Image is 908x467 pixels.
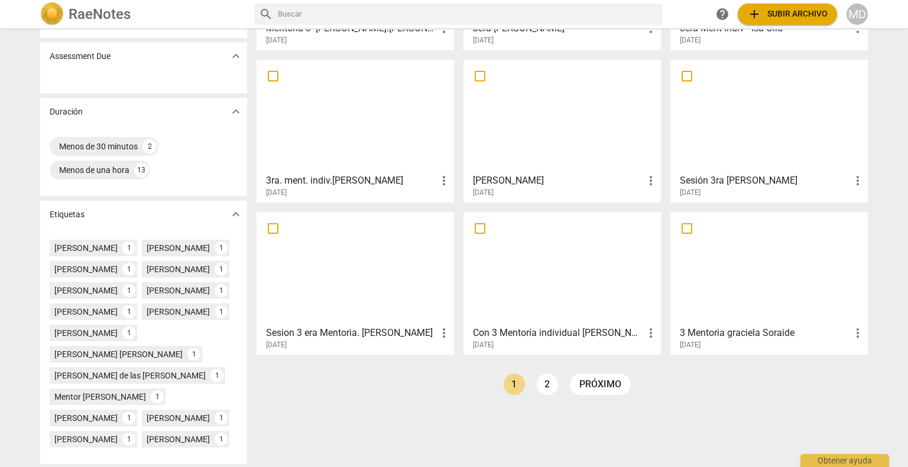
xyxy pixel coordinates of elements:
[570,374,631,395] a: próximo
[50,50,111,63] p: Assessment Due
[473,35,494,45] span: [DATE]
[266,35,287,45] span: [DATE]
[151,390,164,403] div: 1
[473,174,644,188] h3: Sofi Pinasco
[847,4,868,25] button: MD
[680,326,851,340] h3: 3 Mentoria graciela Soraide
[59,141,138,152] div: Menos de 30 minutos
[54,391,146,403] div: Mentor [PERSON_NAME]
[851,326,865,340] span: more_vert
[738,4,837,25] button: Subir
[644,174,658,188] span: more_vert
[215,305,228,318] div: 1
[122,412,135,424] div: 1
[54,306,118,318] div: [PERSON_NAME]
[468,64,657,197] a: [PERSON_NAME][DATE]
[215,241,228,254] div: 1
[122,263,135,276] div: 1
[142,139,157,154] div: 2
[54,285,118,296] div: [PERSON_NAME]
[680,174,851,188] h3: Sesión 3ra mentoría Hoty
[50,106,83,118] p: Duración
[40,2,245,26] a: LogoRaeNotes
[147,285,210,296] div: [PERSON_NAME]
[54,327,118,339] div: [PERSON_NAME]
[437,326,451,340] span: more_vert
[210,369,223,382] div: 1
[54,433,118,445] div: [PERSON_NAME]
[261,216,450,350] a: Sesion 3 era Mentoria. [PERSON_NAME][DATE]
[229,104,243,119] span: expand_more
[215,284,228,297] div: 1
[40,2,64,26] img: Logo
[278,5,657,24] input: Buscar
[54,370,206,381] div: [PERSON_NAME] de las [PERSON_NAME]
[437,174,451,188] span: more_vert
[712,4,733,25] a: Obtener ayuda
[54,263,118,275] div: [PERSON_NAME]
[715,7,729,21] span: help
[680,340,701,350] span: [DATE]
[261,64,450,197] a: 3ra. ment. indiv.[PERSON_NAME][DATE]
[473,326,644,340] h3: Con 3 Mentoría individual Iva Carabetta
[851,174,865,188] span: more_vert
[122,241,135,254] div: 1
[69,6,131,22] h2: RaeNotes
[54,348,183,360] div: [PERSON_NAME] [PERSON_NAME]
[54,242,118,254] div: [PERSON_NAME]
[215,263,228,276] div: 1
[50,208,85,221] p: Etiquetas
[680,35,701,45] span: [DATE]
[468,216,657,350] a: Con 3 Mentoría individual [PERSON_NAME][DATE]
[473,188,494,198] span: [DATE]
[147,412,210,424] div: [PERSON_NAME]
[674,216,864,350] a: 3 Mentoria graciela Soraide[DATE]
[259,7,273,21] span: search
[54,412,118,424] div: [PERSON_NAME]
[147,242,210,254] div: [PERSON_NAME]
[227,103,245,120] button: Mostrar más
[215,412,228,424] div: 1
[227,47,245,65] button: Mostrar más
[229,49,243,63] span: expand_more
[134,163,148,177] div: 13
[644,326,658,340] span: more_vert
[122,326,135,339] div: 1
[266,174,437,188] h3: 3ra. ment. indiv.Milagros-Arturo
[266,188,287,198] span: [DATE]
[504,374,525,395] a: Page 1 is your current page
[266,340,287,350] span: [DATE]
[537,374,558,395] a: Page 2
[747,7,828,21] span: Subir archivo
[147,306,210,318] div: [PERSON_NAME]
[800,454,889,467] div: Obtener ayuda
[266,326,437,340] h3: Sesion 3 era Mentoria. Maria Mercedes
[473,340,494,350] span: [DATE]
[122,284,135,297] div: 1
[747,7,761,21] span: add
[187,348,200,361] div: 1
[674,64,864,197] a: Sesión 3ra [PERSON_NAME][DATE]
[59,164,129,176] div: Menos de una hora
[215,433,228,446] div: 1
[122,433,135,446] div: 1
[229,207,243,221] span: expand_more
[147,433,210,445] div: [PERSON_NAME]
[147,263,210,275] div: [PERSON_NAME]
[227,205,245,223] button: Mostrar más
[122,305,135,318] div: 1
[680,188,701,198] span: [DATE]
